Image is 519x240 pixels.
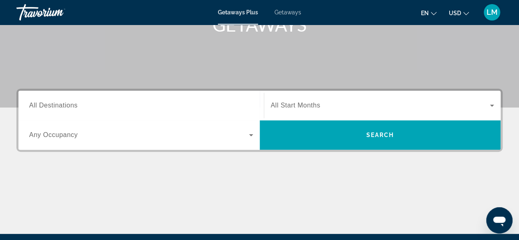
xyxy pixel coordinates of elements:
span: All Start Months [271,102,320,109]
span: All Destinations [29,102,78,109]
a: Travorium [16,2,98,23]
span: Search [366,132,394,138]
span: en [421,10,429,16]
button: Change language [421,7,437,19]
button: Change currency [449,7,469,19]
span: USD [449,10,461,16]
div: Search widget [18,91,501,150]
button: Search [260,120,501,150]
span: Any Occupancy [29,131,78,138]
span: LM [487,8,498,16]
iframe: Bouton de lancement de la fenêtre de messagerie [486,207,512,233]
button: User Menu [481,4,503,21]
a: Getaways [274,9,301,16]
a: Getaways Plus [218,9,258,16]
